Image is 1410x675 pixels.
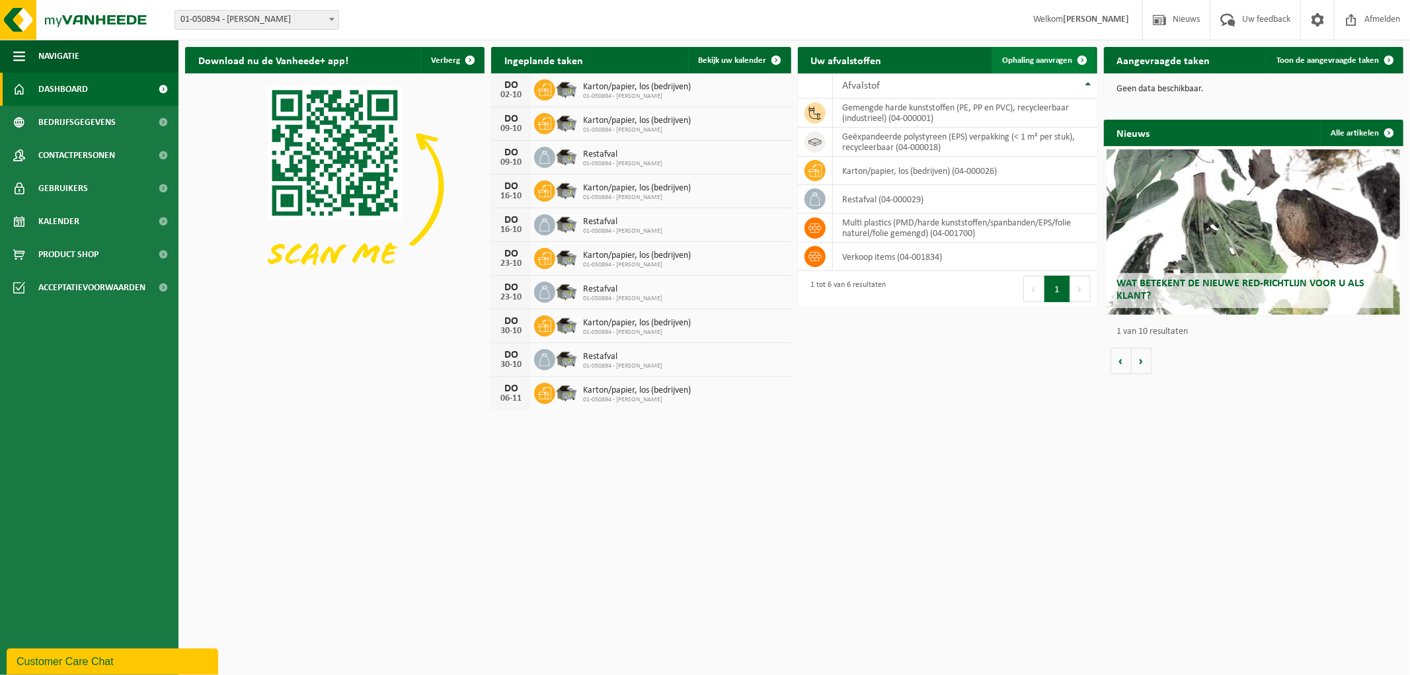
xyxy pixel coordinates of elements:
span: 01-050894 - [PERSON_NAME] [583,93,691,100]
div: 16-10 [498,225,524,235]
div: 23-10 [498,259,524,268]
span: 01-050894 - [PERSON_NAME] [583,295,662,303]
span: Navigatie [38,40,79,73]
td: verkoop items (04-001834) [833,243,1097,271]
span: Restafval [583,284,662,295]
span: Product Shop [38,238,98,271]
span: Bedrijfsgegevens [38,106,116,139]
span: Restafval [583,217,662,227]
span: 01-050894 - GOENS JOHAN - VEURNE [175,11,338,29]
span: Afvalstof [843,81,881,91]
img: Download de VHEPlus App [185,73,485,298]
div: 30-10 [498,327,524,336]
span: Karton/papier, los (bedrijven) [583,116,691,126]
span: Karton/papier, los (bedrijven) [583,385,691,396]
span: Bekijk uw kalender [699,56,767,65]
div: 16-10 [498,192,524,201]
span: Karton/papier, los (bedrijven) [583,183,691,194]
span: 01-050894 - [PERSON_NAME] [583,160,662,168]
td: gemengde harde kunststoffen (PE, PP en PVC), recycleerbaar (industrieel) (04-000001) [833,99,1097,128]
button: Previous [1023,276,1044,302]
div: 09-10 [498,158,524,167]
td: multi plastics (PMD/harde kunststoffen/spanbanden/EPS/folie naturel/folie gemengd) (04-001700) [833,214,1097,243]
span: 01-050894 - [PERSON_NAME] [583,194,691,202]
div: DO [498,383,524,394]
div: DO [498,147,524,158]
img: WB-5000-GAL-GY-01 [555,280,578,302]
img: WB-5000-GAL-GY-01 [555,145,578,167]
p: 1 van 10 resultaten [1117,327,1397,337]
span: Wat betekent de nieuwe RED-richtlijn voor u als klant? [1116,278,1364,301]
button: Verberg [420,47,483,73]
button: Volgende [1132,348,1152,374]
iframe: chat widget [7,646,221,675]
button: Vorige [1111,348,1132,374]
span: 01-050894 - [PERSON_NAME] [583,396,691,404]
a: Wat betekent de nieuwe RED-richtlijn voor u als klant? [1107,149,1400,315]
p: Geen data beschikbaar. [1117,85,1390,94]
img: WB-5000-GAL-GY-01 [555,381,578,403]
img: WB-5000-GAL-GY-01 [555,179,578,201]
button: Next [1070,276,1091,302]
span: 01-050894 - [PERSON_NAME] [583,362,662,370]
a: Alle artikelen [1320,120,1402,146]
span: Kalender [38,205,79,238]
h2: Nieuws [1104,120,1163,145]
span: Karton/papier, los (bedrijven) [583,251,691,261]
span: Dashboard [38,73,88,106]
div: DO [498,181,524,192]
td: karton/papier, los (bedrijven) (04-000026) [833,157,1097,185]
td: restafval (04-000029) [833,185,1097,214]
span: 01-050894 - [PERSON_NAME] [583,261,691,269]
span: Toon de aangevraagde taken [1276,56,1379,65]
div: 30-10 [498,360,524,370]
img: WB-5000-GAL-GY-01 [555,313,578,336]
div: 06-11 [498,394,524,403]
span: Ophaling aanvragen [1002,56,1073,65]
span: Gebruikers [38,172,88,205]
img: WB-5000-GAL-GY-01 [555,77,578,100]
span: Contactpersonen [38,139,115,172]
strong: [PERSON_NAME] [1063,15,1129,24]
span: Karton/papier, los (bedrijven) [583,82,691,93]
img: WB-5000-GAL-GY-01 [555,212,578,235]
h2: Uw afvalstoffen [798,47,895,73]
h2: Aangevraagde taken [1104,47,1224,73]
span: 01-050894 - [PERSON_NAME] [583,227,662,235]
a: Bekijk uw kalender [688,47,790,73]
span: Karton/papier, los (bedrijven) [583,318,691,329]
div: DO [498,282,524,293]
a: Ophaling aanvragen [992,47,1096,73]
div: 1 tot 6 van 6 resultaten [804,274,886,303]
div: DO [498,350,524,360]
span: 01-050894 - [PERSON_NAME] [583,329,691,337]
span: Verberg [431,56,460,65]
a: Toon de aangevraagde taken [1266,47,1402,73]
span: 01-050894 - [PERSON_NAME] [583,126,691,134]
div: DO [498,215,524,225]
h2: Download nu de Vanheede+ app! [185,47,362,73]
div: DO [498,316,524,327]
span: Acceptatievoorwaarden [38,271,145,304]
div: DO [498,249,524,259]
span: 01-050894 - GOENS JOHAN - VEURNE [175,10,339,30]
div: 23-10 [498,293,524,302]
span: Restafval [583,149,662,160]
div: 09-10 [498,124,524,134]
div: DO [498,80,524,91]
button: 1 [1044,276,1070,302]
img: WB-5000-GAL-GY-01 [555,246,578,268]
img: WB-5000-GAL-GY-01 [555,111,578,134]
div: 02-10 [498,91,524,100]
div: DO [498,114,524,124]
img: WB-5000-GAL-GY-01 [555,347,578,370]
span: Restafval [583,352,662,362]
h2: Ingeplande taken [491,47,596,73]
td: geëxpandeerde polystyreen (EPS) verpakking (< 1 m² per stuk), recycleerbaar (04-000018) [833,128,1097,157]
